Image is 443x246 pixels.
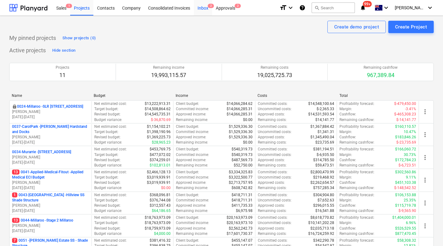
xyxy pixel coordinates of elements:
[229,170,253,175] p: $3,334,325.83
[94,180,121,185] p: Revised budget :
[308,231,334,236] p: $16,724,259.92
[339,135,356,140] p: Cashflow :
[176,124,199,129] p: Client budget :
[161,185,171,191] p: $0.00
[145,112,171,117] p: $14,545,735.31
[257,71,292,79] p: 19,025,725.73
[94,220,118,226] p: Target budget :
[12,203,89,208] p: [PERSON_NAME]
[12,218,19,223] span: 13
[94,163,122,168] p: Budget variance :
[339,226,356,231] p: Cashflow :
[339,152,352,158] p: Margin :
[258,238,288,243] p: Committed costs :
[145,106,171,112] p: $14,508,864.62
[339,220,352,226] p: Margin :
[404,129,416,135] p: 10.47%
[150,163,171,168] p: $102,813.01
[382,4,390,11] i: keyboard_arrow_down
[395,5,426,10] span: [PERSON_NAME]
[406,175,416,180] p: 9.11%
[94,140,122,145] p: Budget variance :
[394,101,416,106] p: $-479,450.00
[152,140,171,145] p: $28,965.23
[426,4,434,11] i: keyboard_arrow_down
[339,147,374,152] p: Profitability forecast :
[176,185,208,191] p: Remaining income :
[243,117,253,123] p: $0.00
[317,198,334,203] p: $7,652.63
[258,163,287,168] p: Remaining costs :
[310,124,334,129] p: $1,367,884.42
[151,117,171,123] p: $-36,870.69
[339,93,416,98] div: Total
[258,192,288,198] p: Committed costs :
[12,109,89,114] p: [PERSON_NAME]
[150,238,171,243] p: $381,416.32
[388,21,434,33] button: Create Project
[313,203,334,208] p: $296,015.55
[94,185,122,191] p: Budget variance :
[421,199,429,207] span: more_vert
[339,198,352,203] p: Margin :
[258,112,285,117] p: Approved costs :
[363,1,372,7] span: 99+
[12,223,89,228] p: [PERSON_NAME]
[154,231,171,236] p: $4,000.00
[234,163,253,168] p: $52,750.00
[229,180,253,185] p: $2,713,757.95
[94,135,121,140] p: Revised budget :
[176,175,209,180] p: Committed income :
[12,124,89,145] div: 0037-CarolPark -[PERSON_NAME] Hardstand and Docks[PERSON_NAME][DATE]-[DATE]
[258,198,292,203] p: Uncommitted costs :
[232,192,253,198] p: $418,711.31
[412,216,443,246] iframe: Chat Widget
[339,175,352,180] p: Margin :
[334,23,379,31] div: Create demo project
[94,129,118,135] p: Target budget :
[396,140,416,145] p: $-23,735.69
[176,180,206,185] p: Approved income :
[339,231,374,236] p: Remaining cashflow :
[94,106,118,112] p: Target budget :
[310,226,334,231] p: $2,035,713.18
[52,47,75,54] div: Hide section
[279,4,287,11] i: format_size
[229,226,253,231] p: $2,562,242.73
[395,231,416,236] p: $877,470.45
[151,65,186,70] p: Remaining income
[317,152,334,158] p: $-6,935.50
[339,117,374,123] p: Remaining cashflow :
[236,208,253,214] p: $6,975.98
[176,101,199,106] p: Client budget :
[397,238,416,243] p: $58,308.32
[396,117,416,123] p: $-14,141.77
[258,180,285,185] p: Approved costs :
[227,112,253,117] p: $14,066,285.31
[421,131,429,138] span: more_vert
[395,158,416,163] p: $172,784.23
[339,180,356,185] p: Cashflow :
[12,140,89,145] p: [DATE] - [DATE]
[176,135,206,140] p: Approved income :
[227,101,253,106] p: $14,066,284.62
[258,135,285,140] p: Approved costs :
[232,238,253,243] p: $455,147.07
[94,238,127,243] p: Net estimated cost :
[258,208,287,214] p: Remaining costs :
[339,192,374,198] p: Profitability forecast :
[313,175,334,180] p: $219,468.92
[339,158,356,163] p: Cashflow :
[12,208,89,214] p: [DATE] - [DATE]
[94,112,121,117] p: Revised budget :
[145,220,171,226] p: $18,763,973.09
[147,170,171,175] p: $2,466,128.13
[176,106,209,112] p: Committed income :
[176,203,206,208] p: Approved income :
[232,185,253,191] p: $608,742.82
[229,129,253,135] p: $1,529,336.30
[56,71,69,79] p: 11
[308,220,334,226] p: $10,141,202.28
[258,220,292,226] p: Uncommitted costs :
[395,203,416,208] p: $115,719.78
